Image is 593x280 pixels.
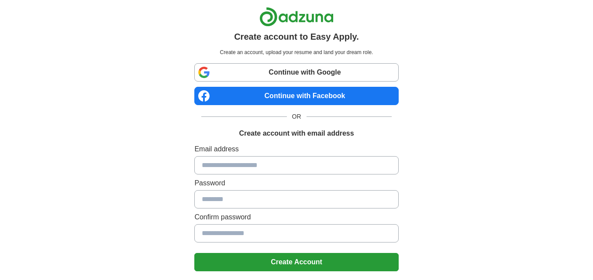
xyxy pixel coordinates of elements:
[194,178,398,188] label: Password
[234,30,359,43] h1: Create account to Easy Apply.
[239,128,354,139] h1: Create account with email address
[194,144,398,154] label: Email address
[287,112,307,121] span: OR
[194,87,398,105] a: Continue with Facebook
[194,63,398,82] a: Continue with Google
[194,253,398,271] button: Create Account
[259,7,334,27] img: Adzuna logo
[194,212,398,222] label: Confirm password
[196,48,396,56] p: Create an account, upload your resume and land your dream role.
